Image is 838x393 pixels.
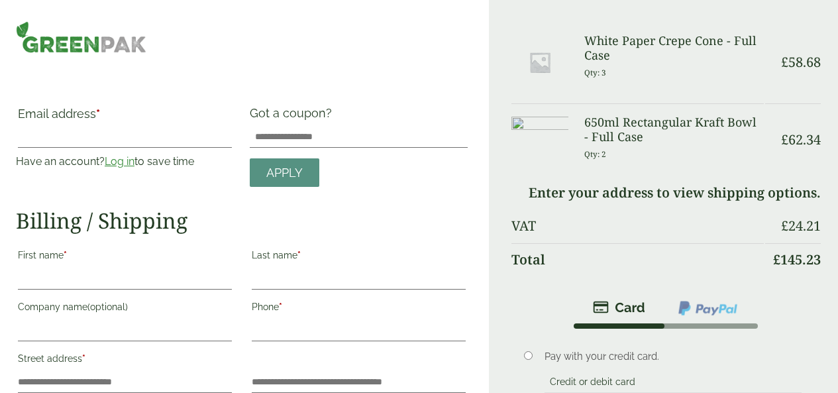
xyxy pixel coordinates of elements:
[511,210,764,242] th: VAT
[252,298,466,320] label: Phone
[250,106,337,127] label: Got a coupon?
[16,154,234,170] p: Have an account? to save time
[545,376,641,391] label: Credit or debit card
[96,107,100,121] abbr: required
[18,108,232,127] label: Email address
[511,177,821,209] td: Enter your address to view shipping options.
[511,34,568,91] img: Placeholder
[781,53,788,71] span: £
[781,53,821,71] bdi: 58.68
[87,302,128,312] span: (optional)
[781,217,788,235] span: £
[18,298,232,320] label: Company name
[677,300,739,317] img: ppcp-gateway.png
[105,155,134,168] a: Log in
[781,217,821,235] bdi: 24.21
[279,302,282,312] abbr: required
[773,251,821,268] bdi: 145.23
[82,353,85,364] abbr: required
[18,349,232,372] label: Street address
[250,158,319,187] a: Apply
[584,149,606,159] small: Qty: 2
[266,166,303,180] span: Apply
[773,251,780,268] span: £
[593,300,645,315] img: stripe.png
[584,34,764,62] h3: White Paper Crepe Cone - Full Case
[252,246,466,268] label: Last name
[781,131,821,148] bdi: 62.34
[297,250,301,260] abbr: required
[781,131,788,148] span: £
[511,243,764,276] th: Total
[16,21,146,53] img: GreenPak Supplies
[584,115,764,144] h3: 650ml Rectangular Kraft Bowl - Full Case
[64,250,67,260] abbr: required
[545,349,802,364] p: Pay with your credit card.
[16,208,468,233] h2: Billing / Shipping
[584,68,606,78] small: Qty: 3
[18,246,232,268] label: First name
